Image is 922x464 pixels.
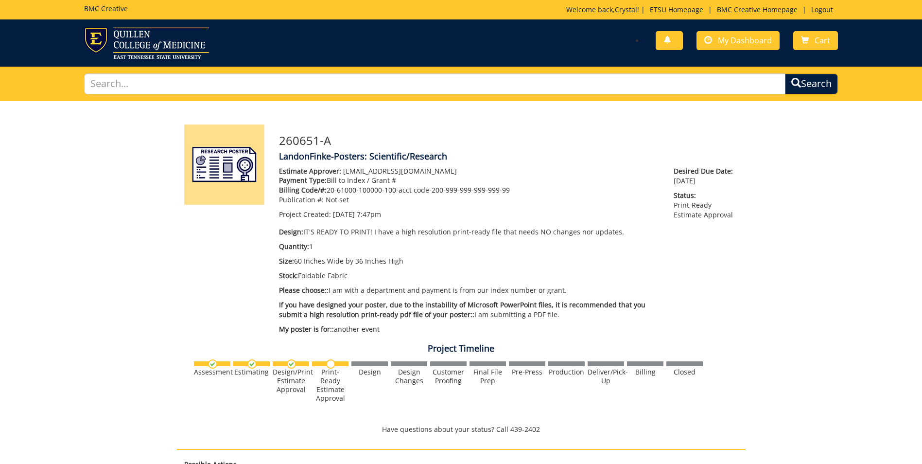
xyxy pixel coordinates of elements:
[279,300,660,320] p: I am submitting a PDF file.
[279,195,324,204] span: Publication #:
[588,368,624,385] div: Deliver/Pick-Up
[815,35,830,46] span: Cart
[279,271,660,281] p: Foldable Fabric
[326,195,349,204] span: Not set
[674,166,738,186] p: [DATE]
[247,359,257,369] img: checkmark
[184,125,264,205] img: Product featured image
[233,368,270,376] div: Estimating
[279,210,331,219] span: Project Created:
[312,368,348,403] div: Print-Ready Estimate Approval
[279,166,660,176] p: [EMAIL_ADDRESS][DOMAIN_NAME]
[548,368,585,376] div: Production
[279,227,660,237] p: IT'S READY TO PRINT! I have a high resolution print-ready file that needs NO changes nor updates.
[84,27,209,59] img: ETSU logo
[279,271,298,280] span: Stock:
[279,176,327,185] span: Payment Type:
[84,5,128,12] h5: BMC Creative
[279,134,738,147] h3: 260651-A
[279,256,294,266] span: Size:
[279,324,660,334] p: another event
[279,286,660,295] p: I am with a department and payment is from our index number or grant.
[279,166,341,176] span: Estimate Approver:
[84,73,785,94] input: Search...
[806,5,838,14] a: Logout
[351,368,388,376] div: Design
[615,5,637,14] a: Crystal
[279,324,334,334] span: My poster is for::
[509,368,545,376] div: Pre-Press
[287,359,296,369] img: checkmark
[674,191,738,220] p: Print-Ready Estimate Approval
[430,368,467,385] div: Customer Proofing
[177,425,746,434] p: Have questions about your status? Call 439-2402
[279,256,660,266] p: 60 Inches Wide by 36 Inches High
[674,166,738,176] span: Desired Due Date:
[208,359,217,369] img: checkmark
[194,368,230,376] div: Assessment
[712,5,802,14] a: BMC Creative Homepage
[566,5,838,15] p: Welcome back, ! | | |
[177,344,746,354] h4: Project Timeline
[279,185,327,195] span: Billing Code/#:
[273,368,309,394] div: Design/Print Estimate Approval
[696,31,780,50] a: My Dashboard
[279,300,645,319] span: If you have designed your poster, due to the instability of Microsoft PowerPoint files, it is rec...
[718,35,772,46] span: My Dashboard
[279,176,660,185] p: Bill to Index / Grant #
[674,191,738,200] span: Status:
[279,242,660,251] p: 1
[279,286,329,295] span: Please choose::
[279,152,738,161] h4: LandonFinke-Posters: Scientific/Research
[666,368,703,376] div: Closed
[470,368,506,385] div: Final File Prep
[785,73,838,94] button: Search
[793,31,838,50] a: Cart
[645,5,708,14] a: ETSU Homepage
[279,242,309,251] span: Quantity:
[333,210,381,219] span: [DATE] 7:47pm
[326,359,335,369] img: no
[391,368,427,385] div: Design Changes
[279,227,303,236] span: Design:
[279,185,660,195] p: 20-61000-100000-100-acct code-200-999-999-999-999-99
[627,368,663,376] div: Billing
